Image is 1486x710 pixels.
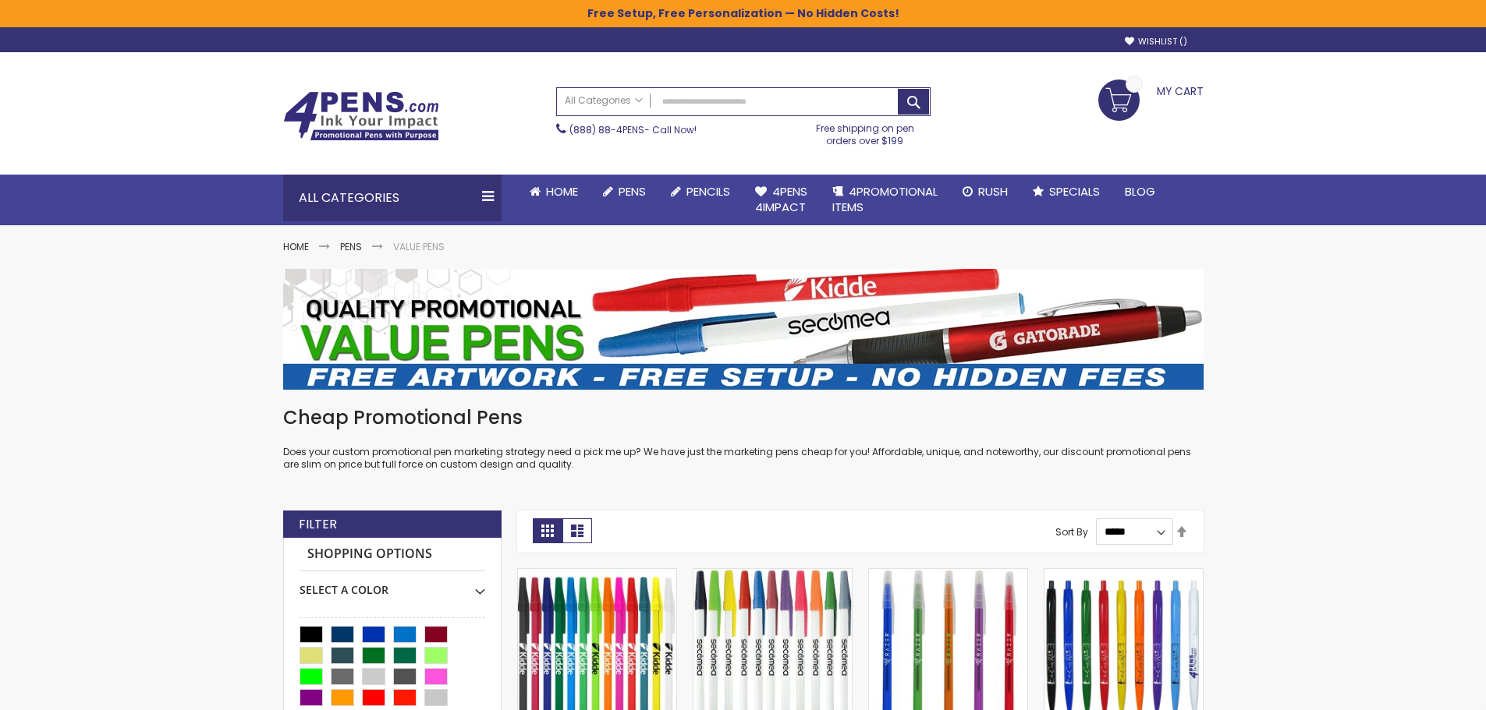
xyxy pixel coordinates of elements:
span: All Categories [565,94,643,107]
a: Pens [340,240,362,253]
a: 4Pens4impact [743,175,820,225]
strong: Grid [533,518,562,543]
div: All Categories [283,175,502,221]
img: Value Pens [283,269,1204,390]
strong: Value Pens [393,240,445,253]
strong: Shopping Options [300,538,485,571]
a: Pencils [658,175,743,209]
a: Blog [1112,175,1168,209]
a: (888) 88-4PENS [569,123,644,136]
span: 4PROMOTIONAL ITEMS [832,183,938,215]
img: 4Pens Custom Pens and Promotional Products [283,91,439,141]
span: Blog [1125,183,1155,200]
span: - Call Now! [569,123,697,136]
span: Pens [619,183,646,200]
div: Free shipping on pen orders over $199 [800,116,931,147]
a: Home [283,240,309,253]
a: Rush [950,175,1020,209]
a: Belfast Translucent Value Stick Pen [869,568,1027,581]
a: Pens [590,175,658,209]
a: Belfast B Value Stick Pen [518,568,676,581]
h1: Cheap Promotional Pens [283,405,1204,430]
a: Home [517,175,590,209]
a: 4PROMOTIONALITEMS [820,175,950,225]
span: Rush [978,183,1008,200]
a: Specials [1020,175,1112,209]
span: Specials [1049,183,1100,200]
label: Sort By [1055,525,1088,538]
strong: Filter [299,516,337,533]
div: Does your custom promotional pen marketing strategy need a pick me up? We have just the marketing... [283,405,1204,472]
span: Home [546,183,578,200]
span: Pencils [686,183,730,200]
a: All Categories [557,88,651,114]
a: Wishlist [1125,36,1187,48]
span: 4Pens 4impact [755,183,807,215]
a: Belfast Value Stick Pen [693,568,852,581]
div: Select A Color [300,571,485,598]
a: Custom Cambria Plastic Retractable Ballpoint Pen - Monochromatic Body Color [1044,568,1203,581]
